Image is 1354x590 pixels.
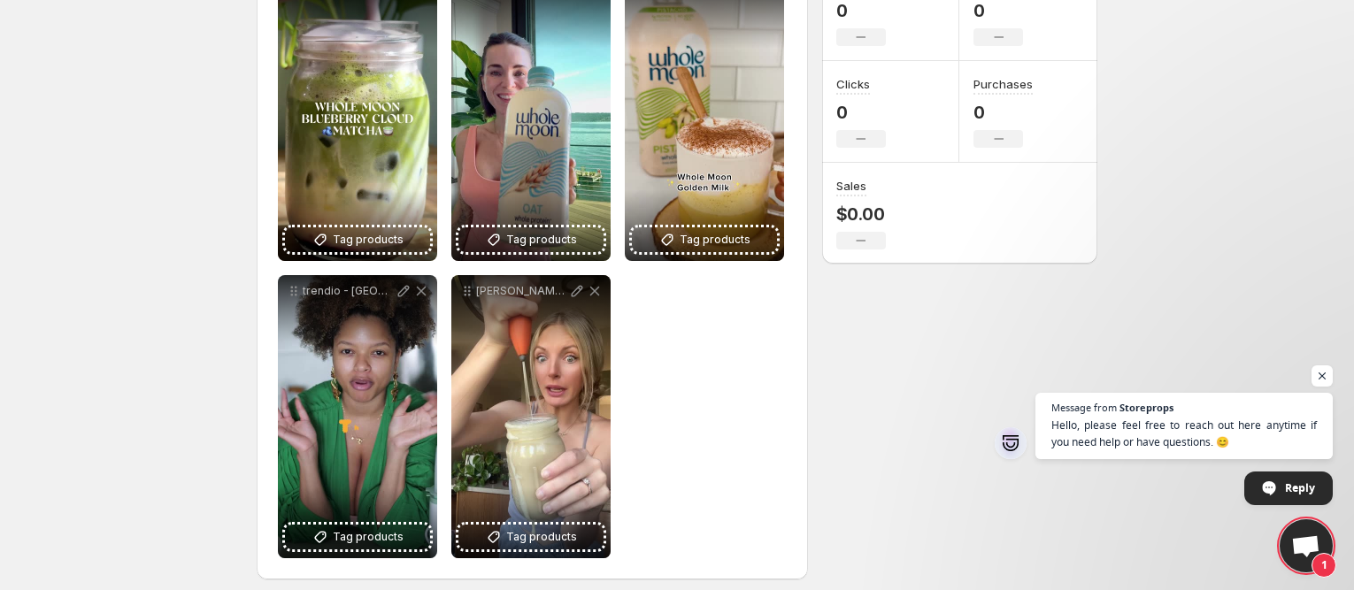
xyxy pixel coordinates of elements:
[333,231,404,249] span: Tag products
[303,284,395,298] p: trendio - [GEOGRAPHIC_DATA][PERSON_NAME] - hot chai coconut
[285,227,430,252] button: Tag products
[632,227,777,252] button: Tag products
[973,102,1033,123] p: 0
[333,528,404,546] span: Tag products
[836,102,886,123] p: 0
[506,231,577,249] span: Tag products
[836,177,866,195] h3: Sales
[836,75,870,93] h3: Clicks
[973,75,1033,93] h3: Purchases
[1051,417,1317,450] span: Hello, please feel free to reach out here anytime if you need help or have questions. 😊
[680,231,750,249] span: Tag products
[458,227,604,252] button: Tag products
[1119,402,1173,412] span: Storeprops
[285,525,430,549] button: Tag products
[506,528,577,546] span: Tag products
[1280,519,1333,572] div: Open chat
[278,275,437,558] div: trendio - [GEOGRAPHIC_DATA][PERSON_NAME] - hot chai coconutTag products
[476,284,568,298] p: [PERSON_NAME] - froth overflow
[458,525,604,549] button: Tag products
[1285,472,1315,503] span: Reply
[451,275,611,558] div: [PERSON_NAME] - froth overflowTag products
[1312,553,1336,578] span: 1
[836,203,886,225] p: $0.00
[1051,402,1117,412] span: Message from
